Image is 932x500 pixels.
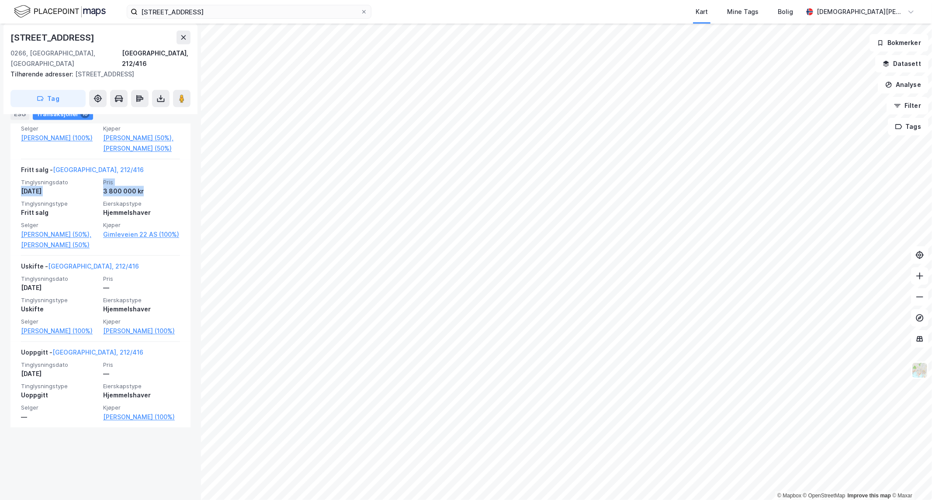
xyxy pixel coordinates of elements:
button: Tag [10,90,86,107]
a: Mapbox [777,493,801,499]
span: Tinglysningstype [21,200,98,207]
div: 0266, [GEOGRAPHIC_DATA], [GEOGRAPHIC_DATA] [10,48,122,69]
button: Filter [887,97,929,114]
a: OpenStreetMap [803,493,845,499]
a: [PERSON_NAME] (100%) [103,326,180,336]
span: Selger [21,221,98,229]
div: [GEOGRAPHIC_DATA], 212/416 [122,48,191,69]
div: 3 800 000 kr [103,186,180,197]
span: Tilhørende adresser: [10,70,75,78]
a: [PERSON_NAME] (100%) [103,412,180,422]
div: — [103,369,180,379]
div: [DATE] [21,369,98,379]
span: Selger [21,318,98,325]
div: Uoppgitt [21,390,98,400]
div: Mine Tags [727,7,759,17]
a: [PERSON_NAME] (100%) [21,133,98,143]
span: Tinglysningstype [21,383,98,390]
button: Datasett [875,55,929,72]
span: Kjøper [103,318,180,325]
a: [PERSON_NAME] (50%) [103,143,180,154]
span: Kjøper [103,404,180,411]
div: [DATE] [21,283,98,293]
span: Eierskapstype [103,200,180,207]
span: Tinglysningsdato [21,179,98,186]
a: [GEOGRAPHIC_DATA], 212/416 [52,348,143,356]
a: Improve this map [848,493,891,499]
div: Fritt salg [21,207,98,218]
div: Uskifte [21,304,98,314]
button: Tags [888,118,929,135]
span: Kjøper [103,125,180,132]
span: Eierskapstype [103,383,180,390]
div: Hjemmelshaver [103,207,180,218]
div: Uskifte - [21,261,139,275]
a: [GEOGRAPHIC_DATA], 212/416 [53,166,144,173]
iframe: Chat Widget [888,458,932,500]
a: [PERSON_NAME] (50%) [21,240,98,250]
div: Fritt salg - [21,165,144,179]
input: Søk på adresse, matrikkel, gårdeiere, leietakere eller personer [138,5,360,18]
img: Z [911,362,928,379]
a: [PERSON_NAME] (100%) [21,326,98,336]
div: Kontrollprogram for chat [888,458,932,500]
a: [GEOGRAPHIC_DATA], 212/416 [48,262,139,270]
span: Tinglysningsdato [21,275,98,283]
span: Pris [103,275,180,283]
span: Eierskapstype [103,297,180,304]
div: [DEMOGRAPHIC_DATA][PERSON_NAME] [817,7,904,17]
img: logo.f888ab2527a4732fd821a326f86c7f29.svg [14,4,106,19]
span: Selger [21,404,98,411]
div: — [103,283,180,293]
div: [STREET_ADDRESS] [10,69,184,79]
div: Uoppgitt - [21,347,143,361]
div: Kart [696,7,708,17]
div: Hjemmelshaver [103,390,180,400]
div: [STREET_ADDRESS] [10,31,96,45]
div: [DATE] [21,186,98,197]
div: — [21,412,98,422]
a: [PERSON_NAME] (50%), [21,229,98,240]
span: Selger [21,125,98,132]
span: Tinglysningsdato [21,361,98,369]
div: Hjemmelshaver [103,304,180,314]
div: Bolig [778,7,793,17]
a: [PERSON_NAME] (50%), [103,133,180,143]
span: Kjøper [103,221,180,229]
span: Tinglysningstype [21,297,98,304]
button: Bokmerker [870,34,929,52]
span: Pris [103,179,180,186]
a: Gimleveien 22 AS (100%) [103,229,180,240]
button: Analyse [878,76,929,93]
span: Pris [103,361,180,369]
